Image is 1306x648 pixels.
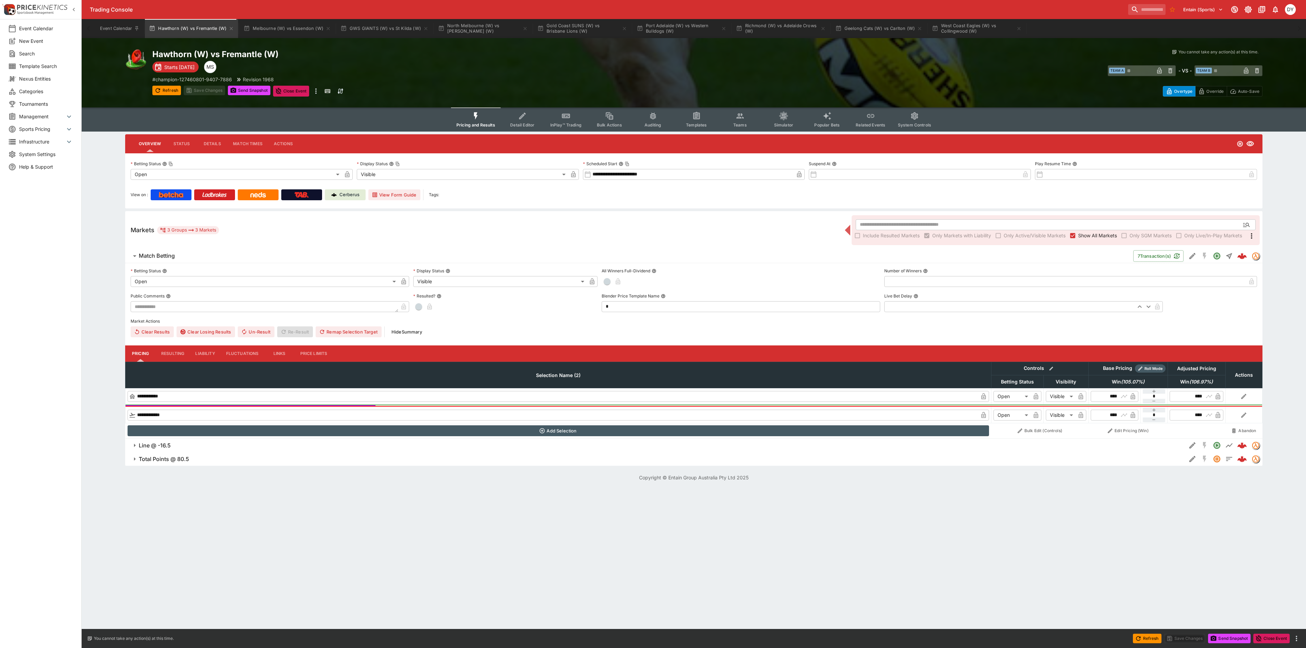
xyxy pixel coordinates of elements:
[993,425,1086,436] button: Bulk Edit (Controls)
[1213,441,1221,449] svg: Open
[856,122,885,127] span: Related Events
[1211,250,1223,262] button: Open
[619,161,623,166] button: Scheduled StartCopy To Clipboard
[1186,453,1199,465] button: Edit Detail
[1128,4,1166,15] input: search
[832,161,837,166] button: Suspend At
[1199,250,1211,262] button: SGM Disabled
[164,64,195,71] p: Starts [DATE]
[243,76,274,83] p: Revision 1968
[139,456,189,463] h6: Total Points @ 80.5
[1046,410,1075,421] div: Visible
[1168,362,1225,375] th: Adjusted Pricing
[1199,453,1211,465] button: SGM Disabled
[389,161,394,166] button: Display StatusCopy To Clipboard
[177,326,235,337] button: Clear Losing Results
[19,63,73,70] span: Template Search
[131,169,342,180] div: Open
[125,49,147,71] img: australian_rules.png
[238,326,274,337] button: Un-Result
[1252,252,1260,260] div: tradingmodel
[277,326,313,337] span: Re-Result
[550,122,582,127] span: InPlay™ Trading
[1248,232,1256,240] svg: More
[1046,391,1075,402] div: Visible
[1252,455,1260,463] div: tradingmodel
[437,294,441,299] button: Resulted?
[1035,161,1071,167] p: Play Resume Time
[1189,378,1213,386] em: ( 106.97 %)
[1227,425,1260,436] button: Abandon
[228,136,268,152] button: Match Times
[190,345,220,362] button: Liability
[152,86,181,95] button: Refresh
[295,345,333,362] button: Price Limits
[1163,86,1195,97] button: Overtype
[19,75,73,82] span: Nexus Entities
[94,635,174,642] p: You cannot take any action(s) at this time.
[814,122,840,127] span: Popular Bets
[17,11,54,14] img: Sportsbook Management
[339,191,359,198] p: Cerberus
[1252,441,1260,449] div: tradingmodel
[1211,439,1223,451] button: Open
[1135,364,1166,373] div: Show/hide Price Roll mode configuration.
[1240,219,1253,231] button: Open
[202,192,227,198] img: Ladbrokes
[19,138,65,145] span: Infrastructure
[1178,49,1258,55] p: You cannot take any action(s) at this time.
[125,452,1186,466] button: Total Points @ 80.5
[357,169,568,180] div: Visible
[221,345,264,362] button: Fluctuations
[166,294,171,299] button: Public Comments
[295,192,309,198] img: TabNZ
[928,19,1026,38] button: West Coast Eagles (W) vs Collingwood (W)
[1121,378,1144,386] em: ( 105.07 %)
[131,316,1257,326] label: Market Actions
[1167,4,1178,15] button: No Bookmarks
[1292,634,1301,643] button: more
[1004,232,1066,239] span: Only Active/Visible Markets
[1184,232,1242,239] span: Only Live/In-Play Markets
[125,249,1133,263] button: Match Betting
[633,19,731,38] button: Port Adelaide (W) vs Western Bulldogs (W)
[268,136,299,152] button: Actions
[774,122,793,127] span: Simulator
[1235,452,1249,466] a: e1963e8f-4485-4741-87fa-a443eeeca114
[1223,439,1235,451] button: Line
[991,362,1088,375] th: Controls
[413,268,444,274] p: Display Status
[312,86,320,97] button: more
[19,88,73,95] span: Categories
[1237,140,1243,147] svg: Open
[1133,634,1161,643] button: Refresh
[831,19,926,38] button: Geelong Cats (W) vs Carlton (W)
[1237,441,1247,450] div: c93d5efb-fd87-4f7b-8792-d1aedcbb114b
[434,19,532,38] button: North Melbourne (W) vs [PERSON_NAME] (W)
[1090,425,1166,436] button: Edit Pricing (Win)
[331,192,337,198] img: Cerberus
[413,276,587,287] div: Visible
[1213,252,1221,260] svg: Open
[128,425,989,436] button: Add Selection
[19,163,73,170] span: Help & Support
[1237,441,1247,450] img: logo-cerberus--red.svg
[1195,86,1227,97] button: Override
[1186,439,1199,451] button: Edit Detail
[357,161,388,167] p: Display Status
[197,136,228,152] button: Details
[1252,455,1259,463] img: tradingmodel
[1072,161,1077,166] button: Play Resume Time
[395,161,400,166] button: Copy To Clipboard
[1206,88,1224,95] p: Override
[1235,249,1249,263] a: e3272761-6dba-404c-9091-af362d28fee0
[1246,140,1254,148] svg: Visible
[1227,86,1262,97] button: Auto-Save
[152,76,232,83] p: Copy To Clipboard
[273,86,309,97] button: Close Event
[250,192,266,198] img: Neds
[131,276,398,287] div: Open
[1242,3,1254,16] button: Toggle light/dark mode
[131,189,148,200] label: View on :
